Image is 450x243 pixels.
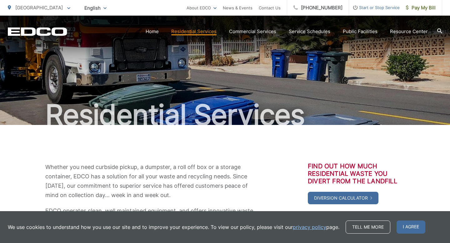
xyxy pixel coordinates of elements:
a: Contact Us [259,4,281,12]
a: News & Events [223,4,252,12]
h3: Find out how much residential waste you divert from the landfill [308,162,405,185]
a: privacy policy [293,223,326,231]
a: About EDCO [187,4,217,12]
span: Pay My Bill [406,4,436,12]
span: [GEOGRAPHIC_DATA] [15,5,63,11]
h1: Residential Services [8,99,442,131]
a: Diversion Calculator [308,192,378,204]
a: Tell me more [346,221,390,234]
p: We use cookies to understand how you use our site and to improve your experience. To view our pol... [8,223,339,231]
p: Whether you need curbside pickup, a dumpster, a roll off box or a storage container, EDCO has a s... [45,162,255,200]
a: Home [146,28,159,35]
a: Residential Services [171,28,217,35]
a: Public Facilities [343,28,377,35]
span: English [80,2,111,13]
a: Commercial Services [229,28,276,35]
a: Resource Center [390,28,428,35]
a: EDCD logo. Return to the homepage. [8,27,67,36]
span: I agree [397,221,425,234]
a: Service Schedules [289,28,330,35]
